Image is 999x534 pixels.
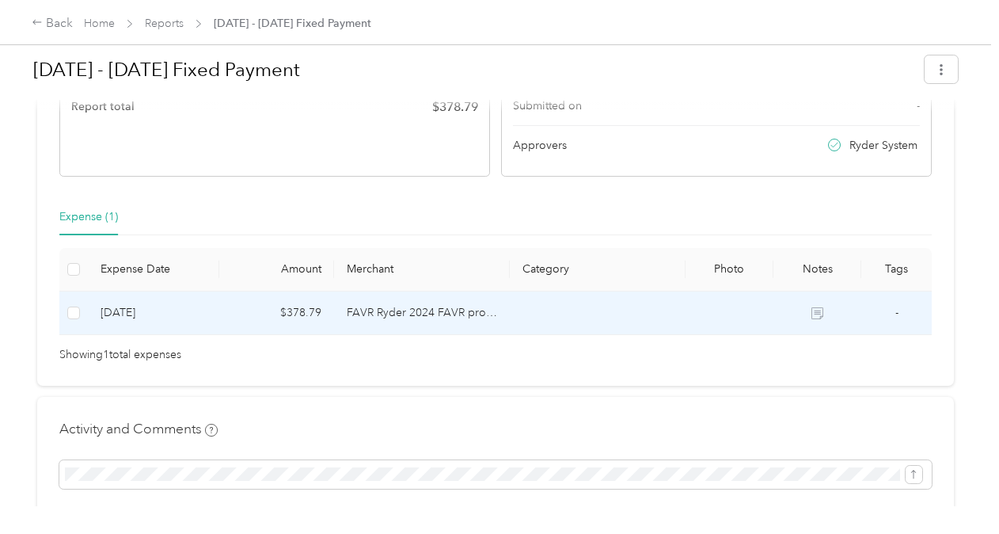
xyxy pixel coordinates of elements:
[334,248,510,292] th: Merchant
[773,248,861,292] th: Notes
[59,208,118,226] div: Expense (1)
[513,137,567,154] span: Approvers
[59,346,181,364] span: Showing 1 total expenses
[88,248,220,292] th: Expense Date
[849,137,917,154] span: Ryder System
[33,51,914,89] h1: Aug 1 - 31, 2025 Fixed Payment
[219,292,333,335] td: $378.79
[59,419,218,439] h4: Activity and Comments
[895,306,898,319] span: -
[334,292,510,335] td: FAVR Ryder 2024 FAVR program
[88,292,220,335] td: 9-2-2025
[861,292,932,335] td: -
[32,14,73,33] div: Back
[510,248,686,292] th: Category
[874,262,919,276] div: Tags
[84,17,115,30] a: Home
[214,15,371,32] span: [DATE] - [DATE] Fixed Payment
[910,445,999,534] iframe: Everlance-gr Chat Button Frame
[145,17,184,30] a: Reports
[861,248,932,292] th: Tags
[219,248,333,292] th: Amount
[686,248,773,292] th: Photo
